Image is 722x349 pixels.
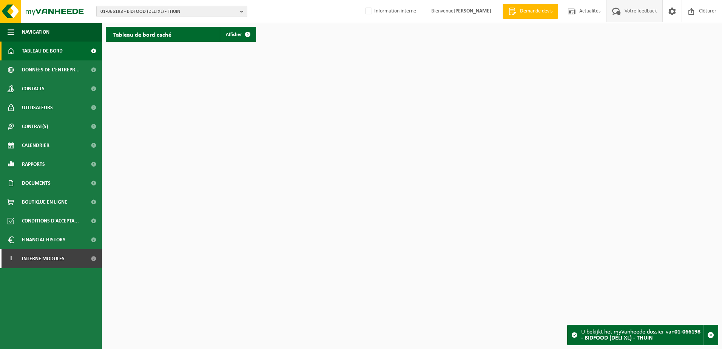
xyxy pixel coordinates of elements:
span: Interne modules [22,249,65,268]
span: Tableau de bord [22,42,63,60]
button: 01-066198 - BIDFOOD (DÉLI XL) - THUIN [96,6,247,17]
a: Afficher [220,27,255,42]
span: I [8,249,14,268]
span: Contrat(s) [22,117,48,136]
h2: Tableau de bord caché [106,27,179,42]
span: Données de l'entrepr... [22,60,80,79]
strong: [PERSON_NAME] [454,8,491,14]
span: Contacts [22,79,45,98]
a: Demande devis [503,4,558,19]
span: Navigation [22,23,49,42]
span: Afficher [226,32,242,37]
div: U bekijkt het myVanheede dossier van [581,325,703,345]
span: Demande devis [518,8,554,15]
span: Rapports [22,155,45,174]
span: Financial History [22,230,65,249]
span: 01-066198 - BIDFOOD (DÉLI XL) - THUIN [100,6,237,17]
span: Utilisateurs [22,98,53,117]
span: Boutique en ligne [22,193,67,212]
span: Conditions d'accepta... [22,212,79,230]
span: Documents [22,174,51,193]
span: Calendrier [22,136,49,155]
label: Information interne [364,6,416,17]
strong: 01-066198 - BIDFOOD (DÉLI XL) - THUIN [581,329,700,341]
